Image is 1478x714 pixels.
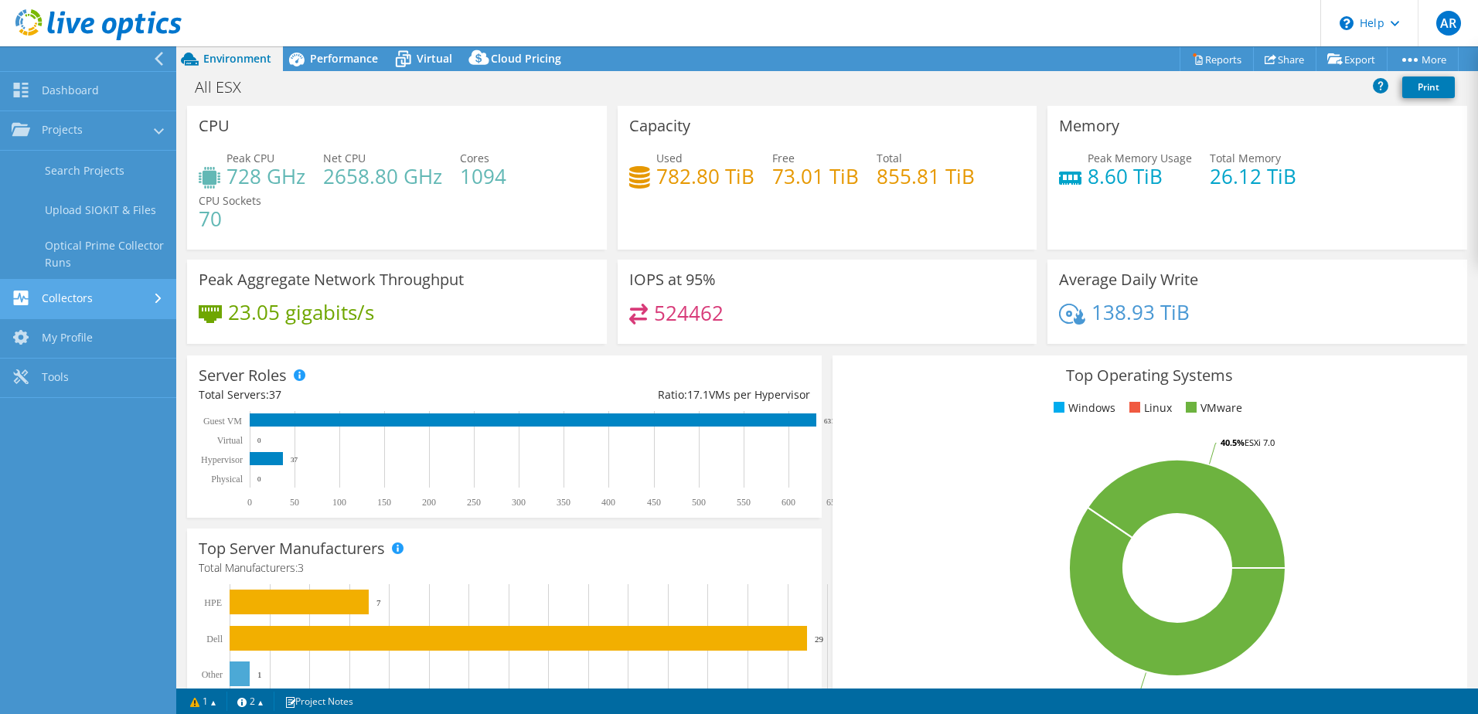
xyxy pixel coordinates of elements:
[1316,47,1388,71] a: Export
[199,210,261,227] h4: 70
[199,271,464,288] h3: Peak Aggregate Network Throughput
[629,271,716,288] h3: IOPS at 95%
[1126,399,1172,416] li: Linux
[1387,47,1459,71] a: More
[291,456,298,464] text: 37
[1050,399,1115,416] li: Windows
[179,692,227,711] a: 1
[1210,151,1281,165] span: Total Memory
[877,168,975,185] h4: 855.81 TiB
[656,168,754,185] h4: 782.80 TiB
[257,475,261,483] text: 0
[1210,168,1296,185] h4: 26.12 TiB
[687,387,709,402] span: 17.1
[1088,168,1192,185] h4: 8.60 TiB
[199,117,230,134] h3: CPU
[737,497,751,508] text: 550
[824,417,835,425] text: 631
[376,598,381,607] text: 7
[332,497,346,508] text: 100
[504,386,809,403] div: Ratio: VMs per Hypervisor
[199,386,504,403] div: Total Servers:
[199,540,385,557] h3: Top Server Manufacturers
[1079,688,1103,699] tspan: 59.5%
[199,193,261,208] span: CPU Sockets
[298,560,304,575] span: 3
[1245,437,1275,448] tspan: ESXi 7.0
[188,79,265,96] h1: All ESX
[1340,16,1354,30] svg: \n
[1059,271,1198,288] h3: Average Daily Write
[226,692,274,711] a: 2
[206,634,223,644] text: Dell
[782,497,795,508] text: 600
[656,151,683,165] span: Used
[199,367,287,384] h3: Server Roles
[601,497,615,508] text: 400
[228,304,374,321] h4: 23.05 gigabits/s
[1088,151,1192,165] span: Peak Memory Usage
[226,151,274,165] span: Peak CPU
[460,168,506,185] h4: 1094
[417,51,452,66] span: Virtual
[1182,399,1242,416] li: VMware
[647,497,661,508] text: 450
[226,168,305,185] h4: 728 GHz
[1103,688,1133,699] tspan: ESXi 8.0
[247,497,252,508] text: 0
[217,435,243,446] text: Virtual
[310,51,378,66] span: Performance
[211,474,243,484] text: Physical
[491,51,561,66] span: Cloud Pricing
[654,304,724,321] h4: 524462
[1059,117,1119,134] h3: Memory
[1180,47,1254,71] a: Reports
[772,151,795,165] span: Free
[1436,11,1461,36] span: AR
[460,151,489,165] span: Cores
[323,151,366,165] span: Net CPU
[1402,76,1455,98] a: Print
[467,497,481,508] text: 250
[290,497,299,508] text: 50
[204,597,222,608] text: HPE
[199,559,810,576] h4: Total Manufacturers:
[772,168,859,185] h4: 73.01 TiB
[274,692,364,711] a: Project Notes
[1091,304,1190,321] h4: 138.93 TiB
[512,497,526,508] text: 300
[422,497,436,508] text: 200
[844,367,1456,384] h3: Top Operating Systems
[877,151,902,165] span: Total
[1253,47,1316,71] a: Share
[557,497,570,508] text: 350
[323,168,442,185] h4: 2658.80 GHz
[257,437,261,444] text: 0
[203,51,271,66] span: Environment
[203,416,242,427] text: Guest VM
[269,387,281,402] span: 37
[815,634,824,644] text: 29
[1221,437,1245,448] tspan: 40.5%
[629,117,690,134] h3: Capacity
[257,670,262,679] text: 1
[202,669,223,680] text: Other
[201,454,243,465] text: Hypervisor
[377,497,391,508] text: 150
[692,497,706,508] text: 500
